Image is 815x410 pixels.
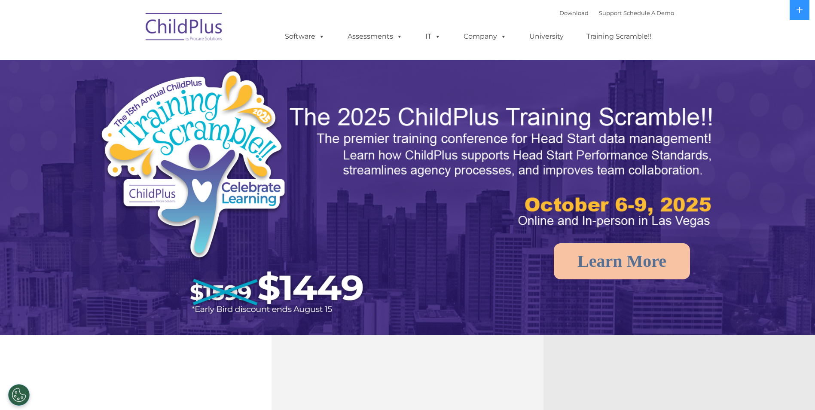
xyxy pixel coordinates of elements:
[339,28,411,45] a: Assessments
[554,243,690,279] a: Learn More
[141,7,227,50] img: ChildPlus by Procare Solutions
[276,28,333,45] a: Software
[559,9,674,16] font: |
[623,9,674,16] a: Schedule A Demo
[8,384,30,406] button: Cookies Settings
[417,28,449,45] a: IT
[578,28,660,45] a: Training Scramble!!
[521,28,572,45] a: University
[559,9,589,16] a: Download
[599,9,622,16] a: Support
[455,28,515,45] a: Company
